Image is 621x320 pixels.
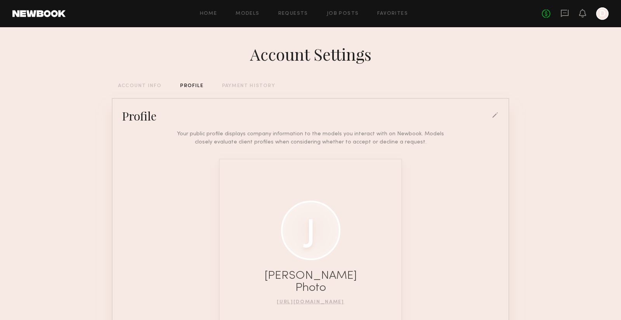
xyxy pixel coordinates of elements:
div: PAYMENT HISTORY [222,84,275,89]
a: Models [236,11,259,16]
a: [URL][DOMAIN_NAME] [277,300,344,304]
div: edit [492,112,499,119]
div: ACCOUNT INFO [118,84,161,89]
a: Job Posts [327,11,359,16]
div: Your public profile displays company information to the models you interact with on Newbook. Mode... [170,130,451,146]
div: Account Settings [250,43,371,65]
div: Profile [122,108,156,124]
a: Home [200,11,217,16]
a: D [596,7,609,20]
div: PROFILE [180,84,203,89]
a: Requests [278,11,308,16]
div: [PERSON_NAME] Photo [248,270,373,294]
a: Favorites [377,11,408,16]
